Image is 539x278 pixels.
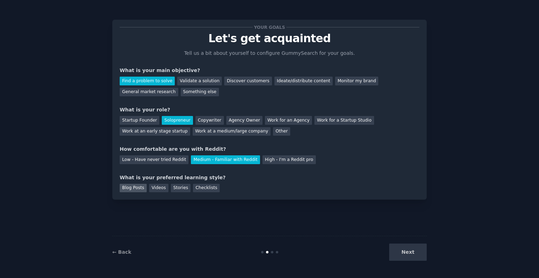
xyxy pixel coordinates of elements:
p: Let's get acquainted [120,32,419,45]
div: Find a problem to solve [120,77,175,85]
div: Stories [171,184,191,193]
div: What is your preferred learning style? [120,174,419,181]
div: Something else [181,88,219,97]
div: Work at an early stage startup [120,127,190,136]
div: Checklists [193,184,220,193]
div: Other [273,127,290,136]
div: Videos [149,184,168,193]
div: Copywriter [195,116,224,125]
div: General market research [120,88,178,97]
div: Agency Owner [226,116,262,125]
div: Monitor my brand [335,77,378,85]
div: Medium - Familiar with Reddit [191,155,260,164]
div: Validate a solution [177,77,222,85]
div: Solopreneur [162,116,193,125]
span: Your goals [253,24,286,31]
a: ← Back [112,249,131,255]
div: Discover customers [224,77,272,85]
div: High - I'm a Reddit pro [262,155,316,164]
div: Work for an Agency [265,116,312,125]
div: Blog Posts [120,184,147,193]
div: Ideate/distribute content [274,77,333,85]
div: What is your role? [120,106,419,114]
p: Tell us a bit about yourself to configure GummySearch for your goals. [181,50,358,57]
div: Work at a medium/large company [193,127,271,136]
div: Startup Founder [120,116,159,125]
div: How comfortable are you with Reddit? [120,146,419,153]
div: Low - Have never tried Reddit [120,155,188,164]
div: What is your main objective? [120,67,419,74]
div: Work for a Startup Studio [314,116,374,125]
